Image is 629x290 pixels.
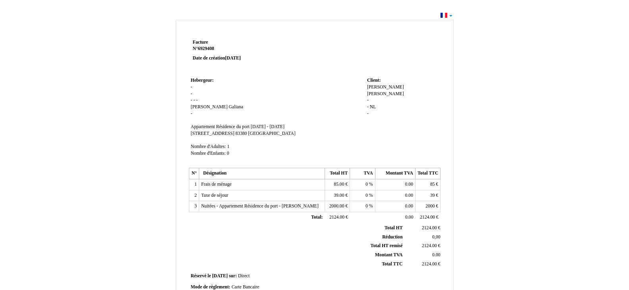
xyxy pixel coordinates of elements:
[415,168,440,179] th: Total TTC
[191,124,250,129] span: Appartement Résidence du port
[235,131,247,136] span: 83380
[191,104,228,109] span: [PERSON_NAME]
[367,78,381,83] span: Client:
[193,46,288,52] strong: N°
[325,212,350,223] td: €
[370,104,376,109] span: NL
[367,98,369,103] span: -
[334,193,344,198] span: 39.00
[193,40,208,45] span: Facture
[201,182,232,187] span: Frais de ménage
[196,98,198,103] span: -
[404,224,442,232] td: €
[375,252,402,257] span: Montant TVA
[189,168,199,179] th: N°
[367,111,369,116] span: -
[350,168,375,179] th: TVA
[405,193,413,198] span: 0.00
[191,284,231,290] span: Mode de règlement:
[367,104,369,109] span: -
[432,234,440,240] span: 0,00
[189,190,199,201] td: 2
[229,104,243,109] span: Galiana
[405,204,413,209] span: 0.00
[367,85,404,90] span: [PERSON_NAME]
[191,131,235,136] span: [STREET_ADDRESS]
[382,261,402,267] span: Total TTC
[189,179,199,190] td: 1
[385,225,402,230] span: Total HT
[191,144,226,149] span: Nombre d'Adultes:
[404,259,442,269] td: €
[201,193,228,198] span: Taxe de séjour
[325,168,350,179] th: Total HT
[405,215,413,220] span: 0.00
[191,151,226,156] span: Nombre d'Enfants:
[191,91,192,96] span: -
[350,190,375,201] td: %
[329,204,344,209] span: 2000.00
[193,98,195,103] span: -
[229,273,237,278] span: sur:
[425,204,435,209] span: 2000
[415,190,440,201] td: €
[375,168,415,179] th: Montant TVA
[382,234,402,240] span: Réduction
[430,193,435,198] span: 39
[193,56,241,61] strong: Date de création
[415,201,440,212] td: €
[227,144,229,149] span: 1
[325,201,350,212] td: €
[189,201,199,212] td: 3
[370,243,402,248] span: Total HT remisé
[420,215,435,220] span: 2124.00
[367,91,404,96] span: [PERSON_NAME]
[251,124,285,129] span: [DATE] - [DATE]
[191,273,211,278] span: Réservé le
[201,204,319,209] span: Nuitées - Appartement Résidence du port - [PERSON_NAME]
[325,179,350,190] td: €
[191,111,192,116] span: -
[405,182,413,187] span: 0.00
[365,193,368,198] span: 0
[415,212,440,223] td: €
[238,273,250,278] span: Direct
[227,151,229,156] span: 0
[350,201,375,212] td: %
[199,168,325,179] th: Désignation
[231,284,259,290] span: Carte Bancaire
[212,273,227,278] span: [DATE]
[422,261,437,267] span: 2124.00
[191,78,214,83] span: Hebergeur:
[365,204,368,209] span: 0
[404,242,442,251] td: €
[422,225,437,230] span: 2124.00
[225,56,240,61] span: [DATE]
[415,179,440,190] td: €
[432,252,440,257] span: 0.00
[311,215,323,220] span: Total:
[198,46,214,51] span: 6929408
[334,182,344,187] span: 85.00
[365,182,368,187] span: 0
[191,85,192,90] span: -
[248,131,295,136] span: [GEOGRAPHIC_DATA]
[430,182,435,187] span: 85
[350,179,375,190] td: %
[422,243,437,248] span: 2124.00
[191,98,192,103] span: -
[325,190,350,201] td: €
[329,215,344,220] span: 2124.00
